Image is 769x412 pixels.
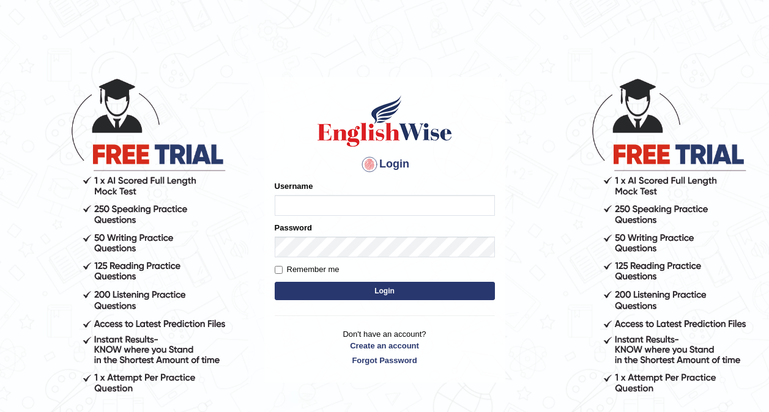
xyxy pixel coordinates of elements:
p: Don't have an account? [275,328,495,366]
a: Forgot Password [275,355,495,366]
h4: Login [275,155,495,174]
button: Login [275,282,495,300]
input: Remember me [275,266,283,274]
label: Password [275,222,312,234]
a: Create an account [275,340,495,351]
label: Remember me [275,263,340,276]
label: Username [275,180,313,192]
img: Logo of English Wise sign in for intelligent practice with AI [315,94,455,149]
